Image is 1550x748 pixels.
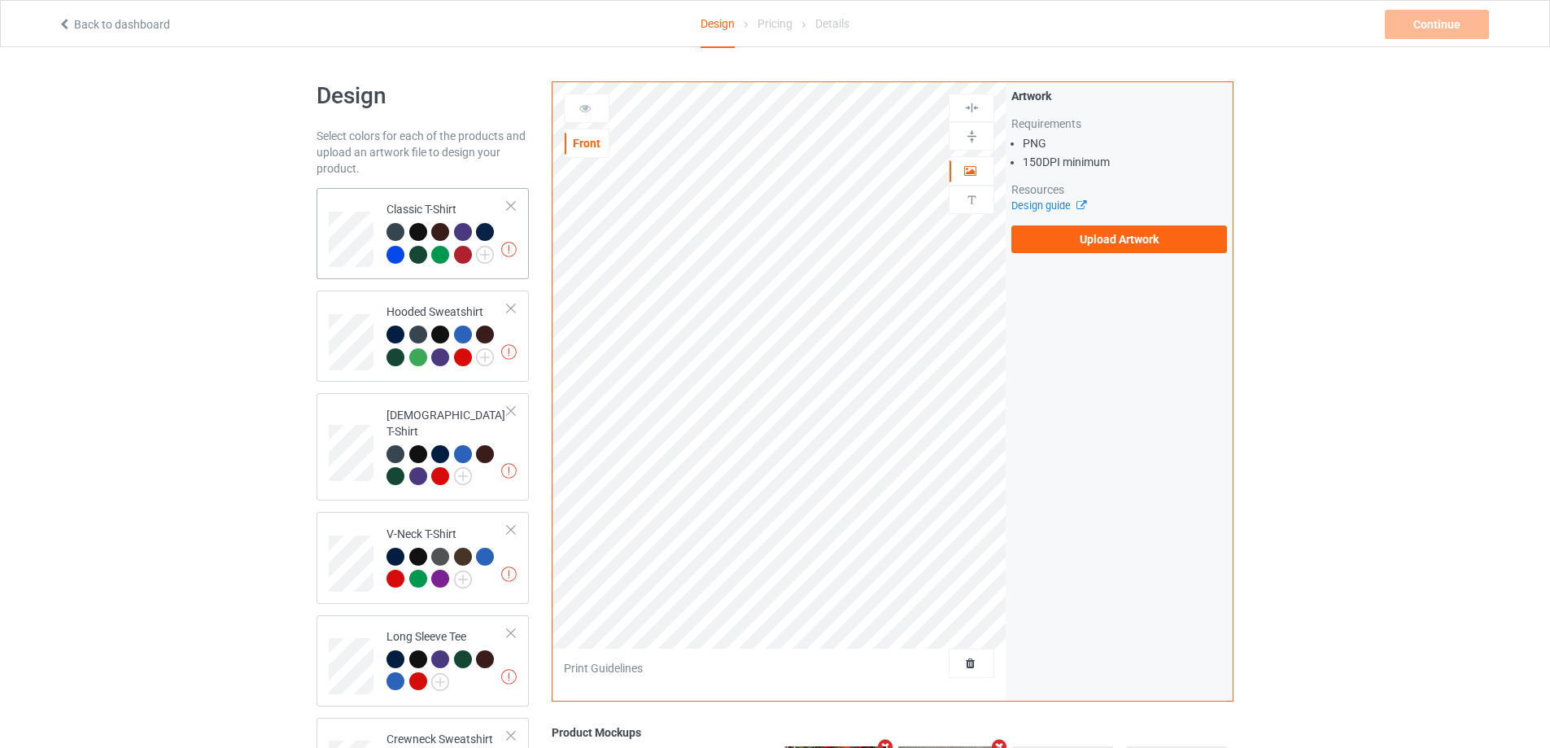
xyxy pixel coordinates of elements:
[386,201,508,262] div: Classic T-Shirt
[317,128,529,177] div: Select colors for each of the products and upload an artwork file to design your product.
[1023,135,1227,151] li: PNG
[501,463,517,479] img: exclamation icon
[476,246,494,264] img: svg+xml;base64,PD94bWwgdmVyc2lvbj0iMS4wIiBlbmNvZGluZz0iVVRGLTgiPz4KPHN2ZyB3aWR0aD0iMjJweCIgaGVpZ2...
[964,129,980,144] img: svg%3E%0A
[386,304,508,365] div: Hooded Sweatshirt
[501,566,517,582] img: exclamation icon
[1011,182,1227,198] div: Resources
[317,393,529,501] div: [DEMOGRAPHIC_DATA] T-Shirt
[1011,88,1227,104] div: Artwork
[815,1,849,46] div: Details
[1011,199,1085,212] a: Design guide
[1023,154,1227,170] li: 150 DPI minimum
[964,100,980,116] img: svg%3E%0A
[964,192,980,208] img: svg%3E%0A
[758,1,792,46] div: Pricing
[317,188,529,279] div: Classic T-Shirt
[501,344,517,360] img: exclamation icon
[476,348,494,366] img: svg+xml;base64,PD94bWwgdmVyc2lvbj0iMS4wIiBlbmNvZGluZz0iVVRGLTgiPz4KPHN2ZyB3aWR0aD0iMjJweCIgaGVpZ2...
[1011,116,1227,132] div: Requirements
[386,407,508,484] div: [DEMOGRAPHIC_DATA] T-Shirt
[564,660,643,676] div: Print Guidelines
[701,1,735,48] div: Design
[386,628,508,689] div: Long Sleeve Tee
[317,291,529,382] div: Hooded Sweatshirt
[317,81,529,111] h1: Design
[431,673,449,691] img: svg+xml;base64,PD94bWwgdmVyc2lvbj0iMS4wIiBlbmNvZGluZz0iVVRGLTgiPz4KPHN2ZyB3aWR0aD0iMjJweCIgaGVpZ2...
[58,18,170,31] a: Back to dashboard
[386,526,508,587] div: V-Neck T-Shirt
[501,242,517,257] img: exclamation icon
[565,135,609,151] div: Front
[454,571,472,588] img: svg+xml;base64,PD94bWwgdmVyc2lvbj0iMS4wIiBlbmNvZGluZz0iVVRGLTgiPz4KPHN2ZyB3aWR0aD0iMjJweCIgaGVpZ2...
[501,669,517,685] img: exclamation icon
[317,615,529,706] div: Long Sleeve Tee
[1011,225,1227,253] label: Upload Artwork
[454,467,472,485] img: svg+xml;base64,PD94bWwgdmVyc2lvbj0iMS4wIiBlbmNvZGluZz0iVVRGLTgiPz4KPHN2ZyB3aWR0aD0iMjJweCIgaGVpZ2...
[317,512,529,603] div: V-Neck T-Shirt
[552,724,1233,741] div: Product Mockups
